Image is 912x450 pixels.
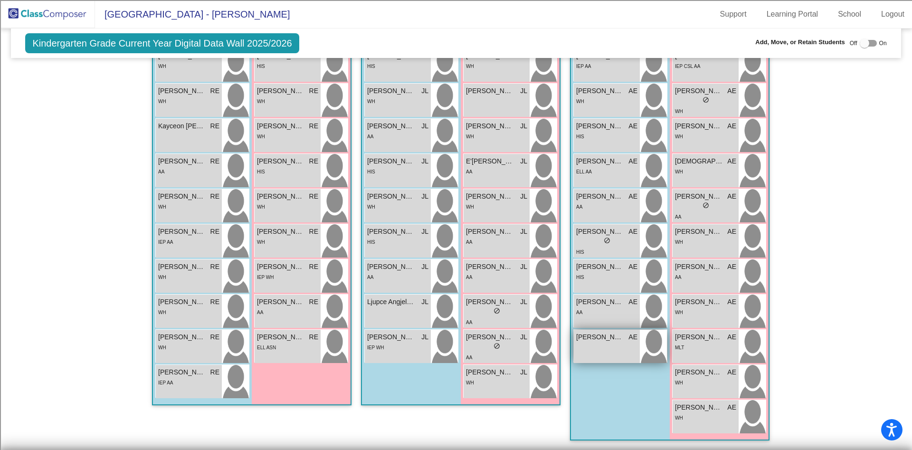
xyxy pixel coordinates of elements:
[628,332,637,342] span: AE
[466,64,474,69] span: WH
[158,332,206,342] span: [PERSON_NAME]
[466,297,513,307] span: [PERSON_NAME]
[727,297,736,307] span: AE
[703,96,709,103] span: do_not_disturb_alt
[421,332,428,342] span: JL
[4,99,908,108] div: Rename Outline
[421,227,428,237] span: JL
[4,142,908,151] div: Journal
[4,31,908,39] div: Sort New > Old
[4,229,908,238] div: SAVE AND GO HOME
[675,367,722,377] span: [PERSON_NAME]
[675,214,681,220] span: AA
[675,380,683,385] span: WH
[210,262,219,272] span: RE
[466,134,474,139] span: WH
[675,262,722,272] span: [PERSON_NAME]
[675,415,683,421] span: WH
[257,239,265,245] span: WH
[210,191,219,201] span: RE
[4,315,908,323] div: JOURNAL
[576,64,591,69] span: IEP AA
[421,156,428,166] span: JL
[421,121,428,131] span: JL
[520,156,527,166] span: JL
[576,310,582,315] span: AA
[4,134,908,142] div: Search for Source
[4,108,908,116] div: Download
[628,86,637,96] span: AE
[4,82,908,91] div: Move To ...
[628,262,637,272] span: AE
[675,402,722,412] span: [PERSON_NAME]
[257,262,304,272] span: [PERSON_NAME]
[576,275,584,280] span: HIS
[703,202,709,209] span: do_not_disturb_alt
[520,121,527,131] span: JL
[309,156,318,166] span: RE
[257,121,304,131] span: [PERSON_NAME]
[309,297,318,307] span: RE
[257,86,304,96] span: [PERSON_NAME]
[466,227,513,237] span: [PERSON_NAME]
[4,280,908,289] div: New source
[576,249,584,255] span: HIS
[466,262,513,272] span: [PERSON_NAME]
[257,64,265,69] span: HIS
[520,297,527,307] span: JL
[850,39,857,48] span: Off
[675,310,683,315] span: WH
[675,121,722,131] span: [PERSON_NAME]
[367,156,415,166] span: [PERSON_NAME]
[4,48,908,57] div: Delete
[675,345,684,350] span: MLT
[576,191,624,201] span: [PERSON_NAME]
[520,367,527,377] span: JL
[4,116,908,125] div: Print
[466,332,513,342] span: [PERSON_NAME]
[4,306,908,315] div: WEBSITE
[4,65,908,74] div: Sign out
[309,332,318,342] span: RE
[367,86,415,96] span: [PERSON_NAME]
[309,262,318,272] span: RE
[158,345,166,350] span: WH
[675,109,683,114] span: WH
[257,332,304,342] span: [PERSON_NAME]
[576,86,624,96] span: [PERSON_NAME]
[494,307,500,314] span: do_not_disturb_alt
[675,134,683,139] span: WH
[675,156,722,166] span: [DEMOGRAPHIC_DATA][PERSON_NAME]
[309,191,318,201] span: RE
[4,168,908,176] div: Television/Radio
[675,239,683,245] span: WH
[727,332,736,342] span: AE
[158,169,164,174] span: AA
[466,355,472,360] span: AA
[628,156,637,166] span: AE
[367,169,375,174] span: HIS
[257,134,265,139] span: WH
[158,275,166,280] span: WH
[494,343,500,349] span: do_not_disturb_alt
[576,169,592,174] span: ELL AA
[879,39,887,48] span: On
[466,204,474,210] span: WH
[4,185,908,193] div: TODO: put dlg title
[466,156,513,166] span: E'[PERSON_NAME]
[367,239,375,245] span: HIS
[675,169,683,174] span: WH
[628,121,637,131] span: AE
[520,86,527,96] span: JL
[466,121,513,131] span: [PERSON_NAME]
[727,156,736,166] span: AE
[158,121,206,131] span: Kayceon [PERSON_NAME]
[4,22,908,31] div: Sort A > Z
[520,191,527,201] span: JL
[158,239,173,245] span: IEP AA
[727,121,736,131] span: AE
[210,332,219,342] span: RE
[367,64,375,69] span: HIS
[4,255,908,263] div: Home
[367,227,415,237] span: [PERSON_NAME]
